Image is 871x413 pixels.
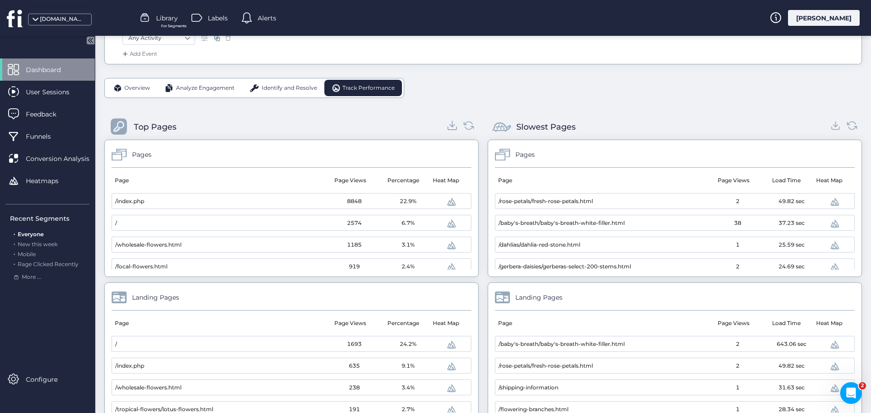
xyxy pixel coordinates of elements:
span: / [115,340,117,349]
span: Conversion Analysis [26,154,103,164]
mat-header-cell: Page Views [707,311,760,336]
div: Slowest Pages [516,121,576,133]
span: 49.82 sec [778,362,805,370]
span: 2 [736,362,739,370]
span: 37.23 sec [778,219,805,228]
span: More ... [22,273,41,282]
span: Feedback [26,109,70,119]
mat-header-cell: Load Time [760,311,813,336]
span: . [14,239,15,248]
span: . [14,259,15,267]
div: [PERSON_NAME] [788,10,860,26]
span: 919 [349,262,360,271]
mat-header-cell: Heat Map [813,311,848,336]
span: Heatmaps [26,176,72,186]
mat-header-cell: Page [112,168,323,193]
mat-header-cell: Page [495,311,707,336]
span: 2 [736,262,739,271]
span: Dashboard [26,65,74,75]
span: . [14,229,15,238]
mat-header-cell: Heat Map [430,168,465,193]
span: /rose-petals/fresh-rose-petals.html [499,197,593,206]
span: 49.82 sec [778,197,805,206]
span: Everyone [18,231,44,238]
div: Recent Segments [10,214,89,224]
iframe: Intercom live chat [840,382,862,404]
mat-header-cell: Percentage [377,311,430,336]
nz-select-item: Any Activity [128,31,189,45]
span: 6.7% [401,219,415,228]
span: Configure [26,374,71,384]
span: 31.63 sec [778,384,805,392]
span: 24.69 sec [778,262,805,271]
div: Top Pages [134,121,176,133]
mat-header-cell: Load Time [760,168,813,193]
span: 24.2% [400,340,416,349]
div: Pages [515,150,535,160]
span: Mobile [18,251,36,258]
mat-header-cell: Page Views [707,168,760,193]
span: / [115,219,117,228]
mat-header-cell: Percentage [377,168,430,193]
span: New this week [18,241,58,248]
span: 2 [736,340,739,349]
span: /focal-flowers.html [115,262,167,271]
span: 9.1% [401,362,415,370]
span: /index.php [115,197,144,206]
span: User Sessions [26,87,83,97]
mat-header-cell: Page Views [323,311,377,336]
span: Analyze Engagement [176,84,235,92]
span: 1 [736,241,739,249]
span: 25.59 sec [778,241,805,249]
span: 635 [349,362,360,370]
span: Track Performance [343,84,395,92]
span: Alerts [258,13,276,23]
span: 2.4% [401,262,415,271]
span: 22.9% [400,197,416,206]
span: /index.php [115,362,144,370]
span: 1693 [347,340,362,349]
span: 3.1% [401,241,415,249]
span: 1 [736,384,739,392]
span: /rose-petals/fresh-rose-petals.html [499,362,593,370]
span: /gerbera-daisies/gerberas-select-200-stems.html [499,262,631,271]
span: /wholesale-flowers.html [115,241,181,249]
span: . [14,249,15,258]
span: /baby's-breath/baby's-breath-white-filler.html [499,340,625,349]
span: /shipping-information [499,384,558,392]
span: Rage Clicked Recently [18,261,78,267]
span: 2574 [347,219,362,228]
mat-header-cell: Page [112,311,323,336]
span: Labels [208,13,228,23]
span: /wholesale-flowers.html [115,384,181,392]
span: Library [156,13,178,23]
div: Add Event [121,49,157,58]
span: Overview [124,84,150,92]
span: 38 [734,219,741,228]
div: [DOMAIN_NAME] [40,15,85,24]
div: Pages [132,150,152,160]
div: Landing Pages [132,292,179,302]
span: 2 [736,197,739,206]
span: 8848 [347,197,362,206]
span: Funnels [26,131,64,141]
span: 643.06 sec [777,340,807,349]
span: /baby's-breath/baby's-breath-white-filler.html [499,219,625,228]
mat-header-cell: Heat Map [813,168,848,193]
span: 1185 [347,241,362,249]
div: Landing Pages [515,292,563,302]
mat-header-cell: Page [495,168,707,193]
span: 3.4% [401,384,415,392]
mat-header-cell: Heat Map [430,311,465,336]
span: For Segments [161,23,186,29]
span: Identify and Resolve [262,84,317,92]
mat-header-cell: Page Views [323,168,377,193]
span: 238 [349,384,360,392]
span: 2 [859,382,866,389]
span: /dahlias/dahlia-red-stone.html [499,241,580,249]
